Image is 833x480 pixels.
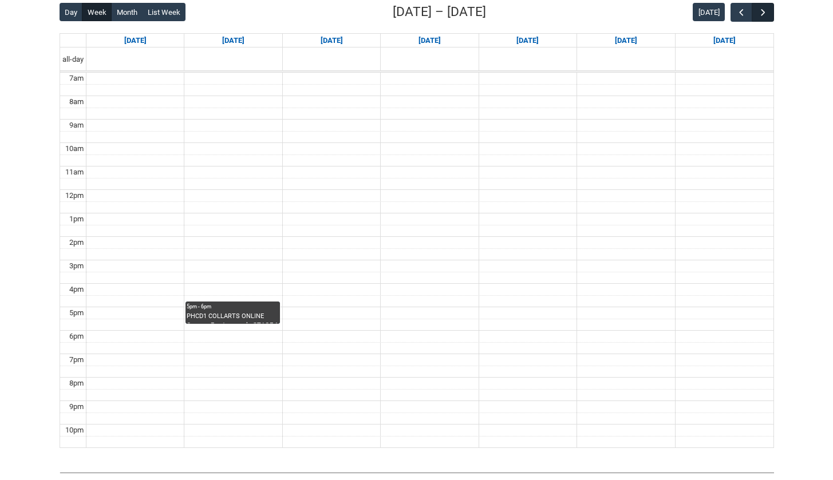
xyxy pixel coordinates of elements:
button: [DATE] [693,3,725,21]
div: 4pm [67,284,86,295]
button: List Week [142,3,185,21]
div: 1pm [67,213,86,225]
div: 10pm [63,425,86,436]
div: 10am [63,143,86,154]
a: Go to September 15, 2025 [220,34,247,47]
div: 2pm [67,237,86,248]
div: 8am [67,96,86,108]
h2: [DATE] – [DATE] [393,2,486,22]
button: Week [82,3,112,21]
a: Go to September 20, 2025 [711,34,738,47]
button: Previous Week [731,3,752,22]
div: 7pm [67,354,86,366]
span: all-day [60,54,86,65]
div: PHCD1 COLLARTS ONLINE Camera Fundamentals STAGE 1 | Online | [PERSON_NAME] [PERSON_NAME] [187,312,278,324]
div: 11am [63,166,86,178]
button: Month [111,3,143,21]
a: Go to September 18, 2025 [514,34,541,47]
a: Go to September 14, 2025 [122,34,149,47]
div: 6pm [67,331,86,342]
div: 5pm - 6pm [187,303,278,311]
a: Go to September 17, 2025 [416,34,443,47]
div: 7am [67,73,86,84]
button: Next Week [752,3,773,22]
div: 9am [67,120,86,131]
div: 8pm [67,378,86,389]
div: 3pm [67,260,86,272]
button: Day [60,3,83,21]
div: 5pm [67,307,86,319]
a: Go to September 16, 2025 [318,34,345,47]
div: 12pm [63,190,86,201]
div: 9pm [67,401,86,412]
img: REDU_GREY_LINE [60,466,774,478]
a: Go to September 19, 2025 [613,34,639,47]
